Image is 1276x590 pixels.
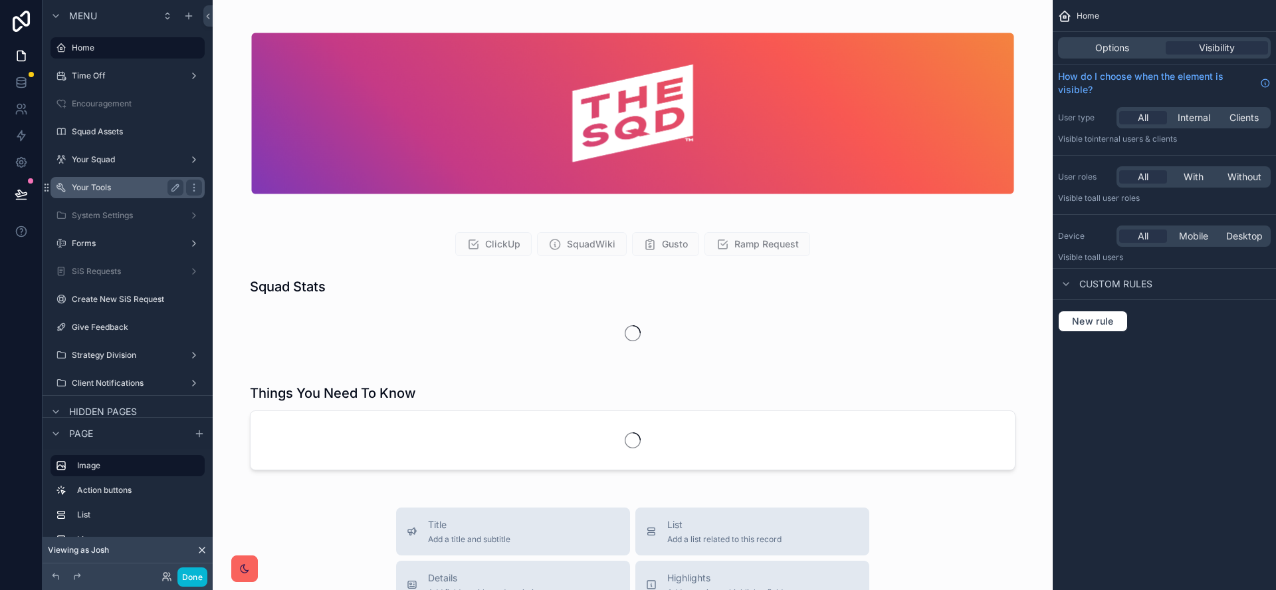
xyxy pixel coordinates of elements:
a: Time Off [51,65,205,86]
button: ListAdd a list related to this record [635,508,869,555]
span: List [667,518,782,531]
a: Create New SiS Request [51,289,205,310]
label: Forms [72,238,183,249]
label: Image [77,460,194,471]
a: Client Notifications [51,372,205,394]
span: Viewing as Josh [48,545,109,555]
span: Menu [69,9,97,23]
label: Create New SiS Request [72,294,202,305]
p: Visible to [1058,134,1271,144]
p: Visible to [1058,252,1271,263]
label: Your Tools [72,182,178,193]
span: Add a list related to this record [667,534,782,545]
span: Mobile [1179,229,1208,243]
label: Your Squad [72,154,183,165]
label: Time Off [72,71,183,81]
label: Squad Assets [72,126,202,137]
span: How do I choose when the element is visible? [1058,70,1255,96]
a: Forms [51,233,205,254]
button: Done [177,567,207,587]
label: Client Notifications [72,378,183,388]
span: Internal users & clients [1092,134,1177,144]
span: All user roles [1092,193,1140,203]
div: scrollable content [43,449,213,563]
span: Desktop [1226,229,1263,243]
span: Custom rules [1079,277,1152,291]
a: Squad Assets [51,121,205,142]
label: List [77,510,199,520]
span: all users [1092,252,1123,262]
span: Title [428,518,510,531]
a: SiS Requests [51,261,205,282]
span: All [1138,170,1148,184]
span: Add a title and subtitle [428,534,510,545]
span: Details [428,571,543,585]
label: SiS Requests [72,266,183,277]
a: Your Squad [51,149,205,170]
a: Strategy Division [51,345,205,366]
label: Device [1058,231,1111,241]
button: TitleAdd a title and subtitle [396,508,630,555]
a: Your Tools [51,177,205,198]
span: Highlights [667,571,787,585]
label: Home [72,43,197,53]
label: Strategy Division [72,350,183,361]
button: New rule [1058,311,1128,332]
label: Action buttons [77,485,199,496]
span: New rule [1067,315,1119,327]
label: System Settings [72,210,183,221]
span: Page [69,427,93,440]
a: System Settings [51,205,205,226]
span: All [1138,111,1148,124]
p: Visible to [1058,193,1271,204]
span: Internal [1178,111,1210,124]
a: Encouragement [51,93,205,114]
label: User roles [1058,172,1111,182]
span: All [1138,229,1148,243]
span: Hidden pages [69,405,137,418]
a: How do I choose when the element is visible? [1058,70,1271,96]
label: User type [1058,112,1111,123]
span: Home [1077,11,1099,21]
label: Encouragement [72,98,202,109]
label: List [77,534,199,545]
span: With [1184,170,1204,184]
a: Home [51,37,205,59]
span: Clients [1229,111,1259,124]
label: Give Feedback [72,322,202,333]
a: Give Feedback [51,317,205,338]
span: Options [1095,41,1129,55]
span: Without [1227,170,1261,184]
span: Visibility [1199,41,1235,55]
